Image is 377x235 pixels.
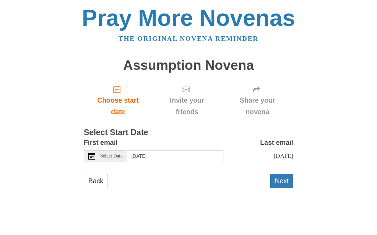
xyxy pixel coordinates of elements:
[84,174,108,188] a: Back
[84,80,152,121] a: Choose start date
[274,152,293,159] span: [DATE]
[119,35,259,42] a: The original novena reminder
[222,80,293,121] div: Click "Next" to confirm your start date first.
[84,58,293,73] h1: Assumption Novena
[82,5,295,31] a: Pray More Novenas
[84,128,293,137] h3: Select Start Date
[270,174,293,188] button: Next
[260,137,293,148] label: Last email
[100,154,123,159] span: Select Date
[84,137,118,148] label: First email
[229,95,286,118] span: Share your novena
[91,95,145,118] span: Choose start date
[159,95,215,118] span: Invite your friends
[152,80,222,121] div: Click "Next" to confirm your start date first.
